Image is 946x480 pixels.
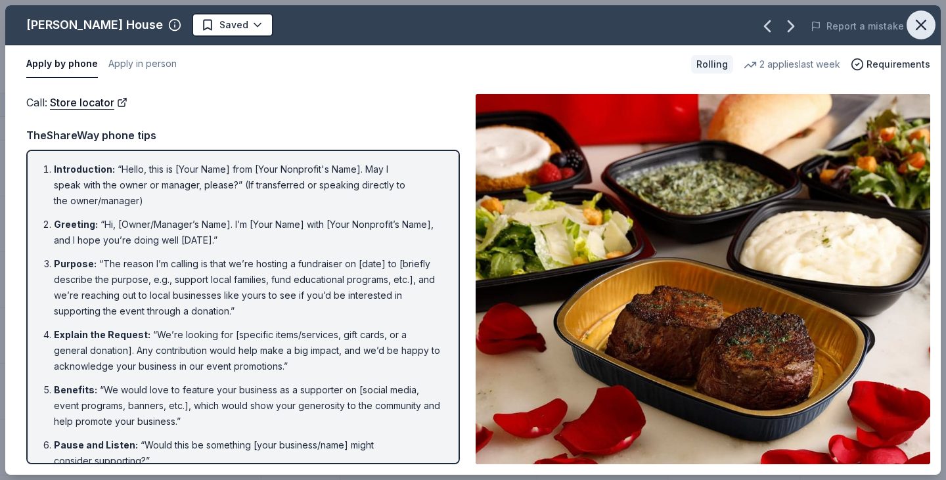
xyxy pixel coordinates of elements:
[54,329,150,340] span: Explain the Request :
[50,94,127,111] a: Store locator
[54,327,440,374] li: “We’re looking for [specific items/services, gift cards, or a general donation]. Any contribution...
[744,56,840,72] div: 2 applies last week
[219,17,248,33] span: Saved
[192,13,273,37] button: Saved
[851,56,930,72] button: Requirements
[691,55,733,74] div: Rolling
[108,51,177,78] button: Apply in person
[54,217,440,248] li: “Hi, [Owner/Manager’s Name]. I’m [Your Name] with [Your Nonprofit’s Name], and I hope you’re doin...
[811,18,904,34] button: Report a mistake
[476,94,930,464] img: Image for Ruth's Chris Steak House
[54,258,97,269] span: Purpose :
[26,14,163,35] div: [PERSON_NAME] House
[54,256,440,319] li: “The reason I’m calling is that we’re hosting a fundraiser on [date] to [briefly describe the pur...
[54,164,115,175] span: Introduction :
[26,51,98,78] button: Apply by phone
[54,439,138,450] span: Pause and Listen :
[54,382,440,429] li: “We would love to feature your business as a supporter on [social media, event programs, banners,...
[54,384,97,395] span: Benefits :
[54,219,98,230] span: Greeting :
[54,437,440,469] li: “Would this be something [your business/name] might consider supporting?”
[26,94,460,111] div: Call :
[26,127,460,144] div: TheShareWay phone tips
[867,56,930,72] span: Requirements
[54,162,440,209] li: “Hello, this is [Your Name] from [Your Nonprofit's Name]. May I speak with the owner or manager, ...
